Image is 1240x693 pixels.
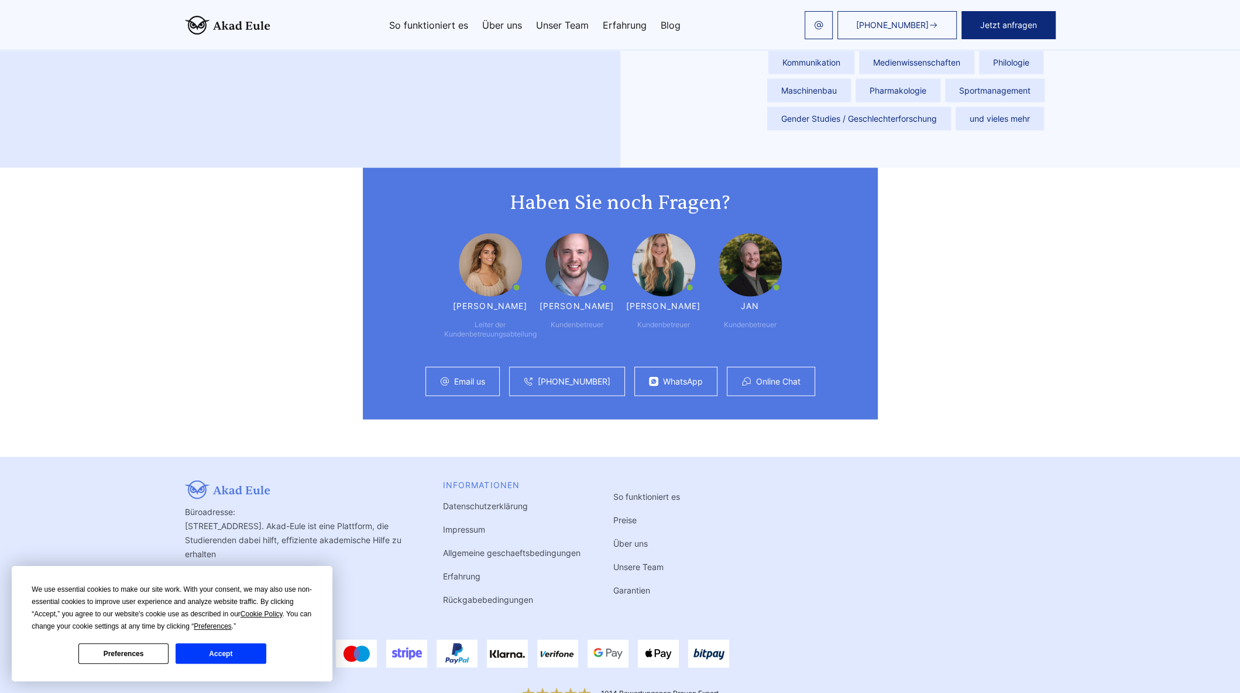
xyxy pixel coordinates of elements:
a: Preise [613,515,637,525]
span: Philologie [979,51,1043,74]
div: Kundenbetreuer [724,320,777,330]
img: Jan [719,234,782,297]
span: Medienwissenschaften [859,51,974,74]
a: Blog [661,20,681,30]
h2: Haben Sie noch Fragen? [386,191,854,215]
span: und vieles mehr [956,107,1044,131]
div: Cookie Consent Prompt [12,566,332,681]
span: Preferences [194,622,232,630]
a: Erfahrung [603,20,647,30]
img: Irene [632,234,695,297]
span: Sportmanagement [945,79,1045,102]
a: Email us [454,377,485,386]
a: Über uns [613,538,648,548]
span: Pharmakologie [856,79,940,102]
a: Datenschutzerklärung [443,501,528,511]
div: We use essential cookies to make our site work. With your consent, we may also use non-essential ... [32,584,312,633]
a: Allgemeine geschaeftsbedingungen [443,548,581,558]
span: [PHONE_NUMBER] [856,20,929,30]
a: So funktioniert es [389,20,468,30]
a: Über uns [482,20,522,30]
a: Unsere Team [613,562,664,572]
div: [PERSON_NAME] [453,301,528,311]
a: Rückgabebedingungen [443,595,533,605]
span: Maschinenbau [767,79,851,102]
button: Jetzt anfragen [961,11,1056,39]
a: Impressum [443,524,485,534]
div: Leiter der Kundenbetreuungsabteilung [444,320,537,339]
img: logo [185,16,270,35]
a: Unser Team [536,20,589,30]
div: Kundenbetreuer [637,320,690,330]
a: Garantien [613,585,650,595]
div: Kundenbetreuer [551,320,603,330]
a: [PHONE_NUMBER] [538,377,610,386]
a: Erfahrung [443,571,480,581]
span: Cookie Policy [241,610,283,618]
div: [PERSON_NAME] [540,301,614,311]
a: [PHONE_NUMBER] [837,11,957,39]
div: Büroadresse: [STREET_ADDRESS]. Akad-Eule ist eine Plattform, die Studierenden dabei hilft, effizi... [185,481,410,607]
img: email [814,20,823,30]
div: Jan [741,301,759,311]
img: Günther [545,234,609,297]
a: Online Chat [756,377,801,386]
a: WhatsApp [663,377,703,386]
div: [PERSON_NAME] [626,301,701,311]
div: INFORMATIONEN [443,481,581,490]
span: Kommunikation [768,51,854,74]
button: Preferences [78,643,169,664]
span: Gender Studies / Geschlechterforschung [767,107,951,131]
a: So funktioniert es [613,492,680,502]
img: Maria [459,234,522,297]
button: Accept [176,643,266,664]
